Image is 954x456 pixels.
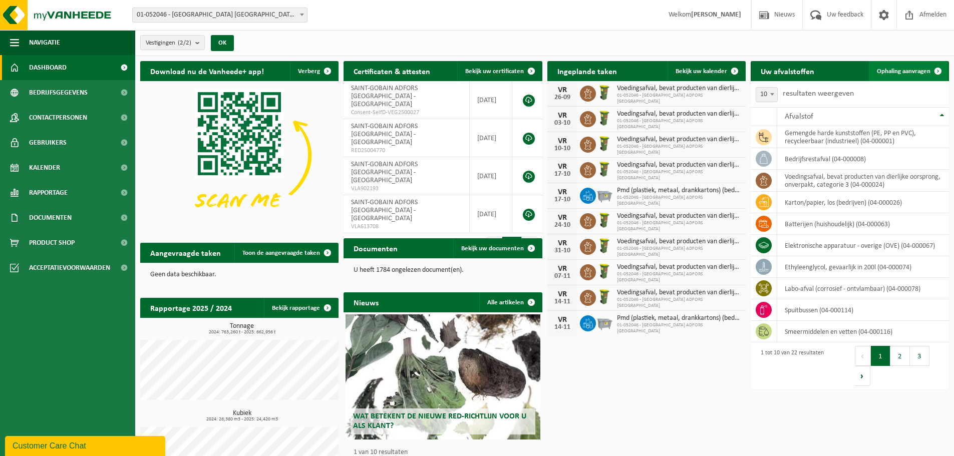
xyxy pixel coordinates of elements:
span: Rapportage [29,180,68,205]
span: Pmd (plastiek, metaal, drankkartons) (bedrijven) [617,314,741,322]
button: Previous [855,346,871,366]
span: Dashboard [29,55,67,80]
span: RED25004770 [351,147,461,155]
h2: Nieuws [344,292,389,312]
iframe: chat widget [5,434,167,456]
div: 1 tot 10 van 22 resultaten [756,345,824,387]
div: 14-11 [552,324,572,331]
img: WB-2500-GAL-GY-01 [596,186,613,203]
span: 01-052046 - [GEOGRAPHIC_DATA] ADFORS [GEOGRAPHIC_DATA] [617,271,741,283]
div: 24-10 [552,222,572,229]
td: elektronische apparatuur - overige (OVE) (04-000067) [777,235,949,256]
td: [DATE] [470,195,513,233]
span: Kalender [29,155,60,180]
div: VR [552,188,572,196]
span: Documenten [29,205,72,230]
span: Voedingsafval, bevat producten van dierlijke oorsprong, onverpakt, categorie 3 [617,238,741,246]
h2: Certificaten & attesten [344,61,440,81]
h2: Documenten [344,238,408,258]
div: VR [552,316,572,324]
td: gemengde harde kunststoffen (PE, PP en PVC), recycleerbaar (industrieel) (04-000001) [777,126,949,148]
img: Download de VHEPlus App [140,81,339,230]
td: ethyleenglycol, gevaarlijk in 200l (04-000074) [777,256,949,278]
div: 03-10 [552,120,572,127]
button: Verberg [290,61,338,81]
p: U heeft 1784 ongelezen document(en). [354,267,532,274]
span: Ophaling aanvragen [877,68,930,75]
count: (2/2) [178,40,191,46]
span: 2024: 26,380 m3 - 2025: 24,420 m3 [145,417,339,422]
a: Bekijk uw documenten [453,238,541,258]
span: SAINT-GOBAIN ADFORS [GEOGRAPHIC_DATA] - [GEOGRAPHIC_DATA] [351,199,418,222]
span: SAINT-GOBAIN ADFORS [GEOGRAPHIC_DATA] - [GEOGRAPHIC_DATA] [351,85,418,108]
span: SAINT-GOBAIN ADFORS [GEOGRAPHIC_DATA] - [GEOGRAPHIC_DATA] [351,161,418,184]
div: 26-09 [552,94,572,101]
span: 01-052046 - [GEOGRAPHIC_DATA] ADFORS [GEOGRAPHIC_DATA] [617,195,741,207]
td: [DATE] [470,81,513,119]
div: VR [552,112,572,120]
button: Next [855,366,870,386]
span: Voedingsafval, bevat producten van dierlijke oorsprong, onverpakt, categorie 3 [617,136,741,144]
span: Afvalstof [785,113,813,121]
a: Wat betekent de nieuwe RED-richtlijn voor u als klant? [346,314,540,439]
td: bedrijfsrestafval (04-000008) [777,148,949,170]
span: VLA902193 [351,185,461,193]
span: Bekijk uw documenten [461,245,524,252]
div: 31-10 [552,247,572,254]
span: Voedingsafval, bevat producten van dierlijke oorsprong, onverpakt, categorie 3 [617,161,741,169]
span: Contactpersonen [29,105,87,130]
img: WB-0060-HPE-GN-50 [596,161,613,178]
img: WB-0060-HPE-GN-50 [596,263,613,280]
td: [DATE] [470,157,513,195]
span: Bedrijfsgegevens [29,80,88,105]
img: WB-0060-HPE-GN-50 [596,288,613,305]
a: Bekijk rapportage [264,298,338,318]
span: Bekijk uw certificaten [465,68,524,75]
span: 10 [756,88,777,102]
h2: Ingeplande taken [547,61,627,81]
span: Gebruikers [29,130,67,155]
div: VR [552,290,572,298]
h2: Rapportage 2025 / 2024 [140,298,242,317]
button: 1 [871,346,890,366]
td: labo-afval (corrosief - ontvlambaar) (04-000078) [777,278,949,299]
label: resultaten weergeven [783,90,854,98]
a: Toon de aangevraagde taken [234,243,338,263]
span: 2024: 763,260 t - 2025: 662,956 t [145,330,339,335]
button: Vestigingen(2/2) [140,35,205,50]
td: batterijen (huishoudelijk) (04-000063) [777,213,949,235]
span: Toon de aangevraagde taken [242,250,320,256]
a: Bekijk uw kalender [668,61,745,81]
div: VR [552,239,572,247]
span: 01-052046 - [GEOGRAPHIC_DATA] ADFORS [GEOGRAPHIC_DATA] [617,169,741,181]
div: 07-11 [552,273,572,280]
button: 2 [890,346,910,366]
span: Voedingsafval, bevat producten van dierlijke oorsprong, onverpakt, categorie 3 [617,289,741,297]
div: VR [552,137,572,145]
span: 01-052046 - [GEOGRAPHIC_DATA] ADFORS [GEOGRAPHIC_DATA] [617,118,741,130]
div: 17-10 [552,171,572,178]
span: 01-052046 - [GEOGRAPHIC_DATA] ADFORS [GEOGRAPHIC_DATA] [617,220,741,232]
p: Geen data beschikbaar. [150,271,329,278]
div: 14-11 [552,298,572,305]
img: WB-0060-HPE-GN-50 [596,84,613,101]
img: WB-0060-HPE-GN-50 [596,237,613,254]
span: Navigatie [29,30,60,55]
span: 01-052046 - [GEOGRAPHIC_DATA] ADFORS [GEOGRAPHIC_DATA] [617,144,741,156]
td: karton/papier, los (bedrijven) (04-000026) [777,192,949,213]
span: 01-052046 - SAINT-GOBAIN ADFORS BELGIUM - BUGGENHOUT [133,8,307,22]
span: Voedingsafval, bevat producten van dierlijke oorsprong, onverpakt, categorie 3 [617,85,741,93]
button: OK [211,35,234,51]
a: Alle artikelen [479,292,541,312]
span: Voedingsafval, bevat producten van dierlijke oorsprong, onverpakt, categorie 3 [617,110,741,118]
strong: [PERSON_NAME] [691,11,741,19]
div: VR [552,163,572,171]
span: Product Shop [29,230,75,255]
div: VR [552,214,572,222]
td: smeermiddelen en vetten (04-000116) [777,321,949,342]
span: SAINT-GOBAIN ADFORS [GEOGRAPHIC_DATA] - [GEOGRAPHIC_DATA] [351,123,418,146]
img: WB-2500-GAL-GY-01 [596,314,613,331]
h2: Aangevraagde taken [140,243,231,262]
h2: Uw afvalstoffen [751,61,824,81]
